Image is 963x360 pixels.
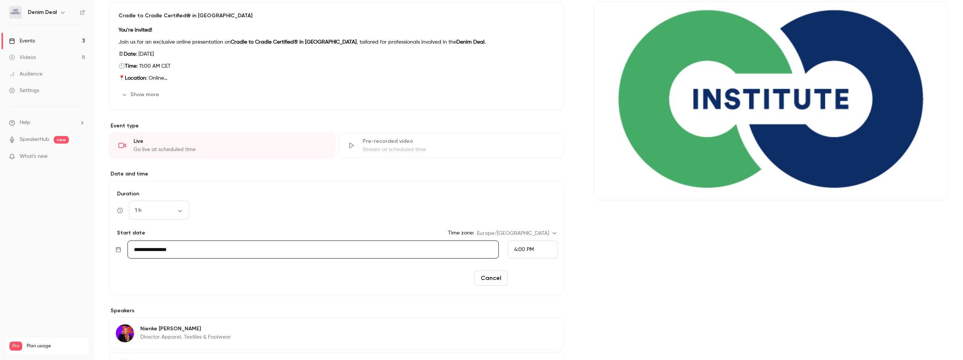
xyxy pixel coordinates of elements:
span: What's new [20,153,48,160]
p: Director Apparel, Textiles & Footwear [140,333,231,341]
div: Go live at scheduled time [134,146,326,153]
label: Date and time [109,170,564,178]
div: Nienke SteenNienke [PERSON_NAME]Director Apparel, Textiles & Footwear [109,318,564,349]
span: 4:00 PM [514,247,534,252]
label: Time zone: [448,229,474,237]
span: Help [20,119,30,127]
div: LiveGo live at scheduled time [109,133,335,158]
div: 1 h [129,207,189,214]
span: new [54,136,69,144]
div: Europe/[GEOGRAPHIC_DATA] [477,230,557,237]
strong: You're invited! [118,27,152,33]
span: Pro [9,342,22,351]
strong: Denim Deal [456,39,485,45]
strong: Cradle to Cradle Certified® in [GEOGRAPHIC_DATA] [231,39,357,45]
strong: Location [125,76,146,81]
p: Cradle to Cradle Certified® in [GEOGRAPHIC_DATA] [118,12,554,20]
button: Cancel [474,271,508,286]
strong: Date [124,51,136,57]
p: Nienke [PERSON_NAME] [140,325,231,333]
li: help-dropdown-opener [9,119,85,127]
div: Audience [9,70,43,78]
p: 🕚 : 11:00 AM CET [118,62,554,71]
img: Nienke Steen [116,324,134,342]
label: Duration [115,190,557,198]
div: Stream at scheduled time [363,146,555,153]
div: Events [9,37,35,45]
img: Denim Deal [9,6,21,18]
div: Settings [9,87,39,94]
label: Speakers [109,307,564,315]
p: Start date [115,229,145,237]
div: Pre-recorded video [363,138,555,145]
iframe: Noticeable Trigger [76,153,85,160]
strong: Time [125,64,137,69]
button: Reschedule [511,271,557,286]
div: Live [134,138,326,145]
span: Plan usage [27,343,85,349]
div: From [508,241,557,259]
a: SpeakerHub [20,136,49,144]
div: Videos [9,54,36,61]
h6: Denim Deal [28,9,57,16]
p: Event type [109,122,564,130]
p: Join us for an exclusive online presentation on , tailored for professionals involved in the . [118,38,554,47]
p: 🗓 : [DATE] [118,50,554,59]
button: Show more [118,89,164,101]
p: 📍 : Online [118,74,554,83]
div: Pre-recorded videoStream at scheduled time [338,133,564,158]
